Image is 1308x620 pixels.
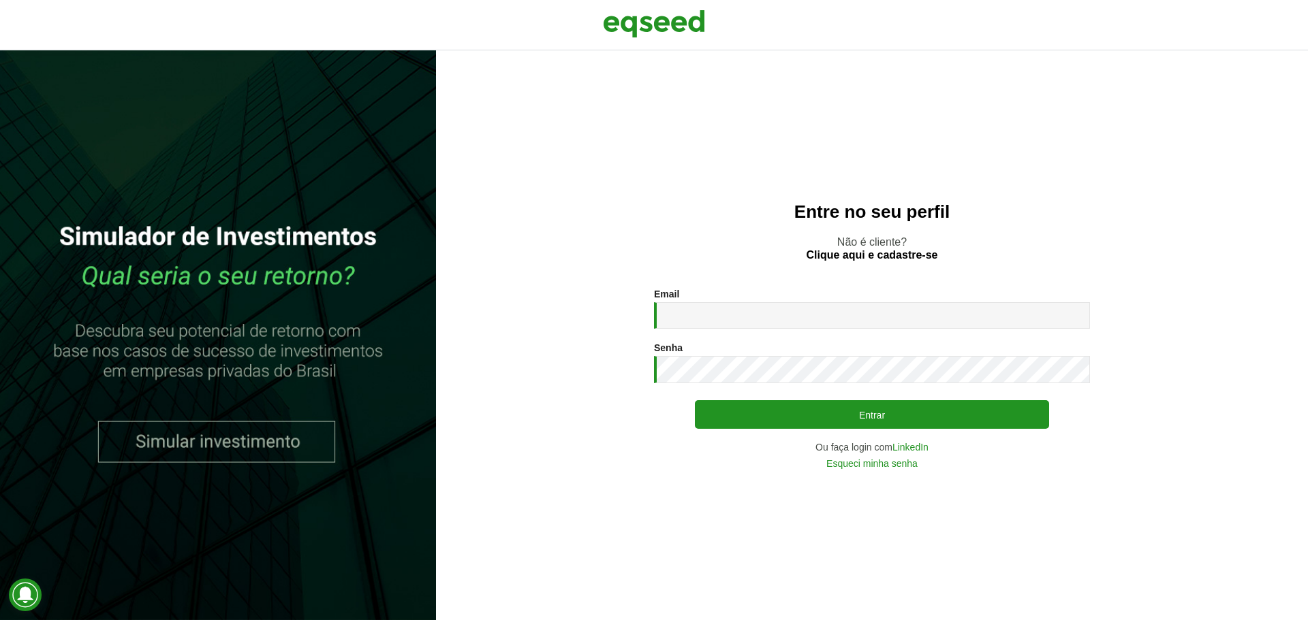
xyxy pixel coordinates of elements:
label: Email [654,289,679,299]
div: Ou faça login com [654,442,1090,452]
a: Esqueci minha senha [826,459,918,468]
h2: Entre no seu perfil [463,202,1281,222]
a: Clique aqui e cadastre-se [807,250,938,261]
img: EqSeed Logo [603,7,705,41]
label: Senha [654,343,683,353]
p: Não é cliente? [463,235,1281,261]
button: Entrar [695,400,1049,429]
a: LinkedIn [892,442,929,452]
